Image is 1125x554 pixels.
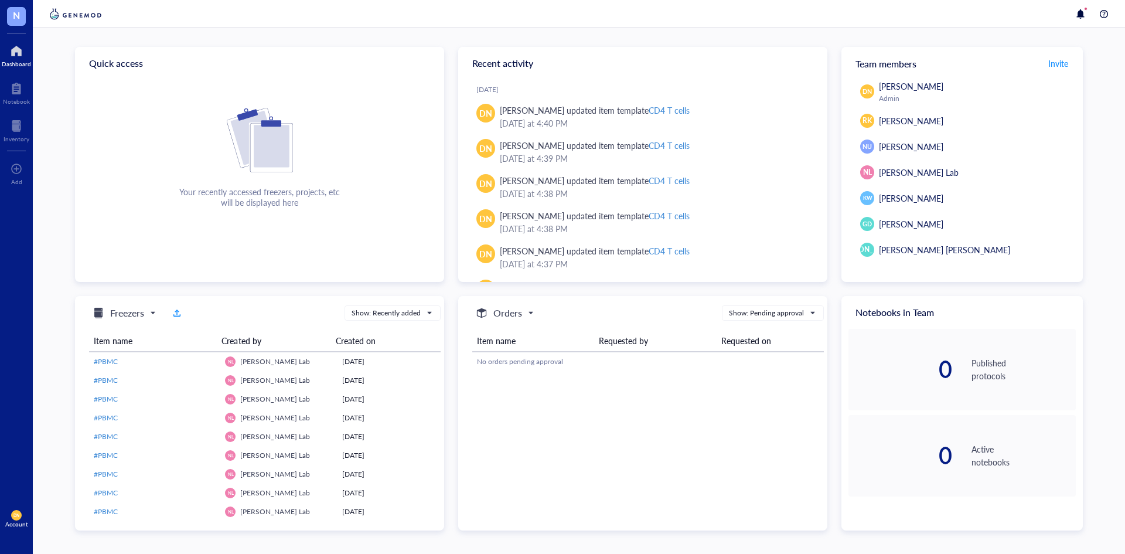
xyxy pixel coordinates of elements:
a: Inventory [4,117,29,142]
span: [PERSON_NAME] [879,192,943,204]
button: Invite [1048,54,1069,73]
div: [DATE] at 4:40 PM [500,117,809,130]
span: NL [227,490,233,495]
span: DN [479,142,492,155]
span: NL [227,453,233,458]
div: Show: Pending approval [729,308,804,318]
span: [PERSON_NAME] [879,141,943,152]
div: [DATE] [342,431,436,442]
div: [DATE] [342,488,436,498]
span: NL [227,415,233,420]
th: Item name [89,330,217,352]
span: #PBMC [94,431,118,441]
div: [DATE] [476,85,818,94]
span: [PERSON_NAME] [879,218,943,230]
span: DN [479,212,492,225]
th: Requested by [594,330,716,352]
div: [DATE] [342,469,436,480]
span: [PERSON_NAME] Lab [240,356,310,366]
span: NL [863,167,872,178]
span: DN [479,247,492,260]
a: #PBMC [94,488,216,498]
div: [DATE] [342,450,436,461]
a: DN[PERSON_NAME] updated item templateCD4 T cells[DATE] at 4:37 PM [468,240,818,275]
span: [PERSON_NAME] [PERSON_NAME] [879,244,1010,256]
span: #PBMC [94,375,118,385]
div: Team members [841,47,1083,80]
a: #PBMC [94,507,216,517]
span: NU [862,142,872,151]
th: Requested on [717,330,824,352]
div: Recent activity [458,47,827,80]
div: Admin [879,94,1071,103]
div: Add [11,178,22,185]
div: [PERSON_NAME] updated item template [500,244,690,257]
a: #PBMC [94,413,216,423]
span: #PBMC [94,507,118,516]
span: [PERSON_NAME] Lab [240,431,310,441]
span: [PERSON_NAME] [879,115,943,127]
div: 0 [848,358,953,381]
div: Show: Recently added [352,308,421,318]
span: [PERSON_NAME] Lab [240,507,310,516]
div: Notebook [3,98,30,105]
span: #PBMC [94,450,118,460]
a: Dashboard [2,42,31,67]
span: NL [227,471,233,477]
span: #PBMC [94,469,118,479]
div: Account [5,521,28,528]
span: NL [227,396,233,402]
a: DN[PERSON_NAME] updated item templateCD4 T cells[DATE] at 4:39 PM [468,134,818,169]
a: #PBMC [94,431,216,442]
span: NL [227,434,233,439]
span: [PERSON_NAME] [879,80,943,92]
div: 0 [848,444,953,467]
div: CD4 T cells [649,140,690,151]
div: [DATE] at 4:38 PM [500,187,809,200]
span: [PERSON_NAME] Lab [240,469,310,479]
div: Your recently accessed freezers, projects, etc will be displayed here [179,186,340,208]
div: [DATE] [342,413,436,423]
span: NL [227,509,233,514]
span: DN [479,177,492,190]
span: DN [862,87,872,96]
div: [DATE] [342,394,436,405]
a: DN[PERSON_NAME] updated item templateCD4 T cells[DATE] at 4:38 PM [468,205,818,240]
h5: Freezers [110,306,144,320]
span: RK [862,115,872,126]
span: [PERSON_NAME] Lab [879,166,959,178]
div: [DATE] [342,507,436,517]
div: Active notebooks [971,443,1076,468]
span: [PERSON_NAME] Lab [240,450,310,460]
span: KW [862,194,872,202]
div: [DATE] [342,375,436,386]
div: [DATE] [342,356,436,367]
a: #PBMC [94,375,216,386]
div: [DATE] at 4:38 PM [500,222,809,235]
span: NL [227,359,233,364]
span: [PERSON_NAME] Lab [240,394,310,404]
span: #PBMC [94,356,118,366]
div: No orders pending approval [477,356,819,367]
span: #PBMC [94,413,118,423]
span: DN [13,513,20,518]
h5: Orders [493,306,522,320]
a: Notebook [3,79,30,105]
span: [PERSON_NAME] Lab [240,488,310,498]
th: Item name [472,330,594,352]
span: [PERSON_NAME] [839,244,896,255]
a: #PBMC [94,394,216,405]
span: N [13,8,20,22]
a: #PBMC [94,356,216,367]
span: #PBMC [94,394,118,404]
div: CD4 T cells [649,245,690,257]
a: #PBMC [94,469,216,480]
img: genemod-logo [47,7,104,21]
span: [PERSON_NAME] Lab [240,413,310,423]
span: [PERSON_NAME] Lab [240,375,310,385]
div: [DATE] at 4:37 PM [500,257,809,270]
img: Cf+DiIyRRx+BTSbnYhsZzE9to3+AfuhVxcka4spAAAAAElFTkSuQmCC [227,108,293,172]
div: CD4 T cells [649,104,690,116]
div: Notebooks in Team [841,296,1083,329]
